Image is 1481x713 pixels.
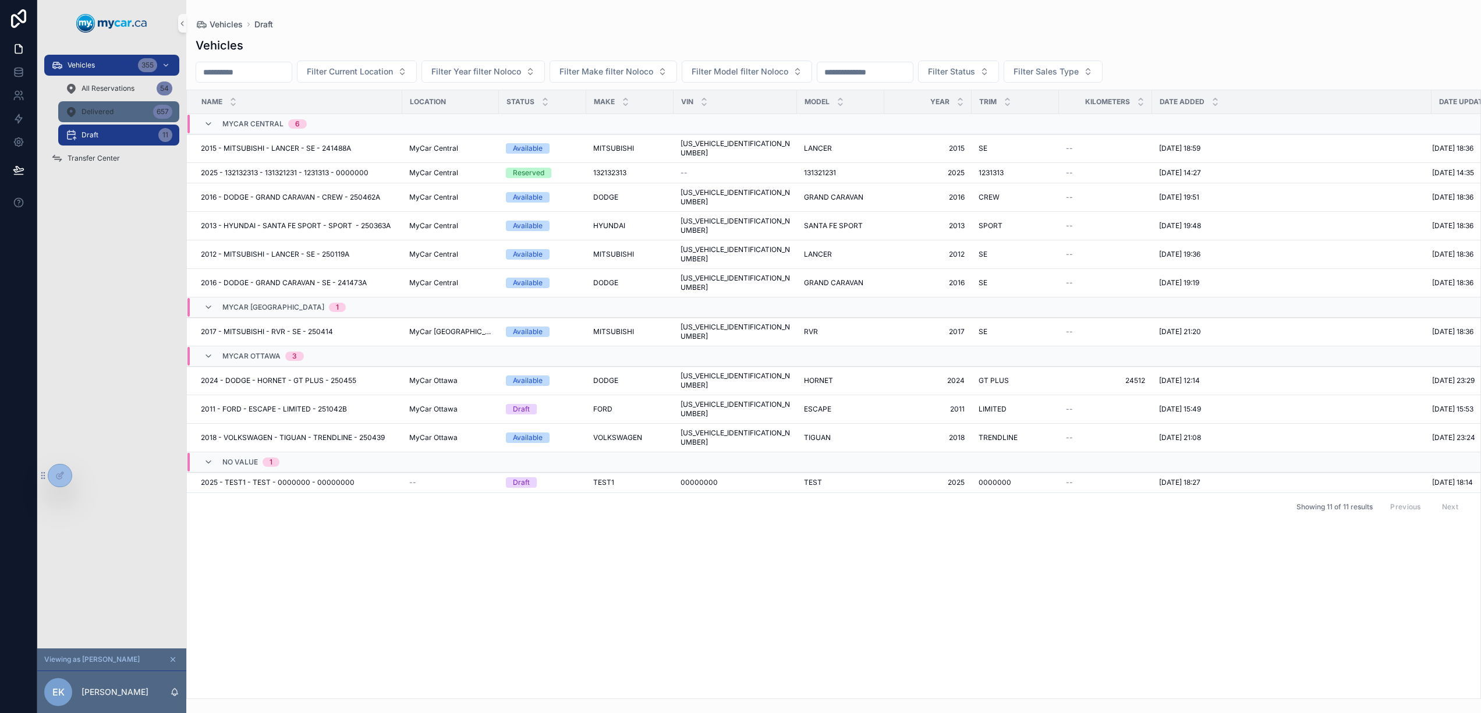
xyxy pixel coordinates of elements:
a: [US_VEHICLE_IDENTIFICATION_NUMBER] [681,371,790,390]
div: scrollable content [37,47,186,184]
a: TRENDLINE [979,433,1052,442]
a: 2016 - DODGE - GRAND CARAVAN - SE - 241473A [201,278,395,288]
a: SE [979,327,1052,336]
a: 2025 [891,168,965,178]
span: Draft [254,19,273,30]
a: GT PLUS [979,376,1052,385]
a: 2011 - FORD - ESCAPE - LIMITED - 251042B [201,405,395,414]
a: Available [506,432,579,443]
span: [DATE] 18:36 [1432,278,1473,288]
span: 2016 - DODGE - GRAND CARAVAN - SE - 241473A [201,278,367,288]
span: 2015 [891,144,965,153]
a: [US_VEHICLE_IDENTIFICATION_NUMBER] [681,274,790,292]
span: VIN [681,97,693,107]
span: 2018 - VOLKSWAGEN - TIGUAN - TRENDLINE - 250439 [201,433,385,442]
a: -- [1066,327,1145,336]
button: Select Button [1004,61,1103,83]
span: SANTA FE SPORT [804,221,863,230]
a: [DATE] 15:49 [1159,405,1425,414]
span: TIGUAN [804,433,831,442]
span: Filter Status [928,66,975,77]
span: MyCar Central [409,193,458,202]
span: [DATE] 12:14 [1159,376,1200,385]
a: -- [1066,221,1145,230]
a: -- [681,168,790,178]
span: HYUNDAI [593,221,625,230]
span: [DATE] 19:36 [1159,250,1200,259]
span: SE [979,278,987,288]
span: SE [979,144,987,153]
a: MITSUBISHI [593,250,667,259]
span: SE [979,327,987,336]
span: Location [410,97,446,107]
span: Showing 11 of 11 results [1296,502,1373,512]
span: -- [1066,327,1073,336]
span: MyCar Central [409,144,458,153]
span: LIMITED [979,405,1007,414]
span: 2012 - MITSUBISHI - LANCER - SE - 250119A [201,250,349,259]
span: -- [1066,168,1073,178]
a: -- [1066,278,1145,288]
span: MyCar Central [222,119,284,129]
a: Draft [506,404,579,414]
a: GRAND CARAVAN [804,193,877,202]
span: [DATE] 14:35 [1432,168,1474,178]
a: 2012 [891,250,965,259]
span: HORNET [804,376,833,385]
div: 1 [270,457,272,467]
span: Vehicles [68,61,95,70]
a: -- [1066,144,1145,153]
span: Status [506,97,534,107]
a: 2016 [891,278,965,288]
span: [US_VEHICLE_IDENTIFICATION_NUMBER] [681,322,790,341]
span: All Reservations [82,84,134,93]
span: GRAND CARAVAN [804,278,863,288]
span: SPORT [979,221,1002,230]
span: 2018 [891,433,965,442]
a: [DATE] 19:36 [1159,250,1425,259]
span: 131321231 [804,168,836,178]
div: Draft [513,477,530,488]
span: Filter Year filter Noloco [431,66,521,77]
button: Select Button [421,61,545,83]
a: LANCER [804,250,877,259]
span: 2013 - HYUNDAI - SANTA FE SPORT - SPORT - 250363A [201,221,391,230]
a: SE [979,250,1052,259]
a: [US_VEHICLE_IDENTIFICATION_NUMBER] [681,428,790,447]
a: [US_VEHICLE_IDENTIFICATION_NUMBER] [681,400,790,418]
span: [DATE] 18:36 [1432,221,1473,230]
span: LANCER [804,144,832,153]
span: RVR [804,327,818,336]
a: All Reservations54 [58,78,179,99]
span: Trim [979,97,997,107]
span: [DATE] 19:48 [1159,221,1201,230]
span: -- [409,478,416,487]
a: Available [506,278,579,288]
a: 2016 [891,193,965,202]
a: MyCar Ottawa [409,405,492,414]
a: CREW [979,193,1052,202]
span: MyCar [GEOGRAPHIC_DATA] [409,327,492,336]
a: [US_VEHICLE_IDENTIFICATION_NUMBER] [681,188,790,207]
a: Available [506,221,579,231]
span: Filter Current Location [307,66,393,77]
a: DODGE [593,376,667,385]
span: 2015 - MITSUBISHI - LANCER - SE - 241488A [201,144,351,153]
a: MyCar Central [409,144,492,153]
span: [DATE] 21:08 [1159,433,1201,442]
a: Delivered657 [58,101,179,122]
span: ESCAPE [804,405,831,414]
span: 132132313 [593,168,626,178]
span: [DATE] 18:36 [1432,327,1473,336]
span: 2025 - TEST1 - TEST - 0000000 - 00000000 [201,478,355,487]
a: 2025 - TEST1 - TEST - 0000000 - 00000000 [201,478,395,487]
a: [DATE] 19:51 [1159,193,1425,202]
span: [DATE] 18:36 [1432,250,1473,259]
a: -- [409,478,492,487]
a: Available [506,327,579,337]
a: 2025 - 132132313 - 131321231 - 1231313 - 0000000 [201,168,395,178]
span: 2024 [891,376,965,385]
span: SE [979,250,987,259]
